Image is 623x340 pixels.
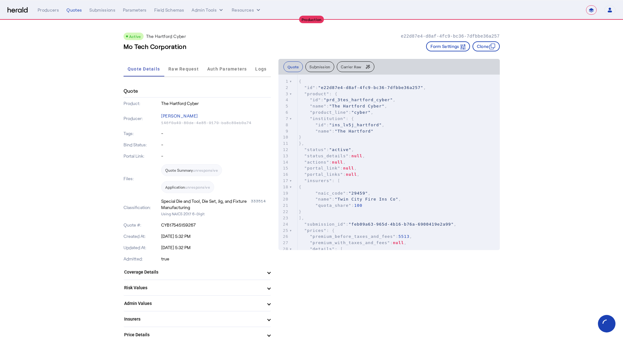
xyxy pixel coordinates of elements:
[161,244,271,251] p: [DATE] 5:32 PM
[278,159,289,165] div: 14
[278,140,289,147] div: 11
[255,67,267,71] span: Logs
[299,166,357,170] span: : ,
[124,256,160,262] p: Admitted:
[299,203,362,208] span: :
[329,123,382,127] span: "ins_lv5j_hartford"
[278,190,289,196] div: 19
[310,240,390,245] span: "premium_with_taxes_and_fees"
[278,97,289,103] div: 4
[349,222,454,227] span: "feb09a63-965d-4b16-b76a-6900419e2a99"
[299,16,324,23] div: Production
[329,104,385,108] span: "The Hartford Cyber"
[299,191,371,196] span: : ,
[124,285,263,291] mat-panel-title: Risk Values
[299,228,335,233] span: : {
[299,172,360,177] span: : ,
[315,197,332,201] span: "name"
[124,87,138,95] h4: Quote
[401,33,499,39] p: e22d87e4-d8af-4fc9-bc36-7dfbbe36a257
[318,85,423,90] span: "e22d87e4-d8af-4fc9-bc36-7dfbbe36a257"
[310,104,326,108] span: "name"
[66,7,82,13] div: Quotes
[124,296,271,311] mat-expansion-panel-header: Admin Values
[161,233,271,239] p: [DATE] 5:32 PM
[251,198,271,211] div: 333514
[299,92,338,96] span: : {
[299,141,304,146] span: },
[299,240,407,245] span: : ,
[299,147,354,152] span: : ,
[354,203,362,208] span: 100
[124,233,160,239] p: Created At:
[315,191,346,196] span: "naic_code"
[399,234,409,239] span: 5513
[278,215,289,221] div: 23
[124,142,160,148] p: Bind Status:
[232,7,261,13] button: Resources dropdown menu
[299,110,373,115] span: : ,
[299,135,302,139] span: }
[278,240,289,246] div: 27
[304,92,329,96] span: "product"
[124,130,160,137] p: Tags:
[124,204,160,211] p: Classification:
[426,41,470,51] button: Form Settings
[161,256,271,262] p: true
[123,7,147,13] div: Parameters
[124,222,160,228] p: Quote #:
[128,67,160,71] span: Quote Details
[278,75,500,250] herald-code-block: quote
[124,332,263,338] mat-panel-title: Price Details
[124,269,263,275] mat-panel-title: Coverage Details
[124,311,271,327] mat-expansion-panel-header: Insurers
[124,100,160,107] p: Product:
[161,153,271,159] p: -
[124,264,271,280] mat-expansion-panel-header: Coverage Details
[324,97,393,102] span: "prd_3tes_hartford_cyber"
[161,142,271,148] p: -
[299,85,426,90] span: : ,
[161,112,271,120] p: [PERSON_NAME]
[278,128,289,134] div: 9
[315,203,351,208] span: "quota_share"
[161,222,271,228] p: CYB17545159267
[393,240,404,245] span: null
[124,153,160,159] p: Portal Link:
[351,110,371,115] span: "cyber"
[278,134,289,140] div: 10
[278,153,289,159] div: 13
[278,116,289,122] div: 7
[8,7,28,13] img: Herald Logo
[329,147,351,152] span: "active"
[304,172,343,177] span: "portal_links"
[124,280,271,295] mat-expansion-panel-header: Risk Values
[283,61,303,72] button: Quote
[304,228,327,233] span: "prices"
[38,7,59,13] div: Producers
[161,198,250,211] div: Special Die and Tool, Die Set, Jig, and Fixture Manufacturing
[278,233,289,240] div: 26
[335,197,399,201] span: "Twin City Fire Ins Co"
[299,104,388,108] span: : ,
[207,67,247,71] span: Auth Parameters
[161,120,271,125] p: 146f0a49-80de-4e85-9179-ba8c89eb0a74
[304,222,346,227] span: "submission_id"
[337,61,374,72] button: Carrier Raw
[146,33,186,39] p: The Hartford Cyber
[278,209,289,215] div: 22
[124,115,160,122] p: Producer:
[310,234,396,239] span: "premium_before_taxes_and_fees"
[305,61,334,72] button: Submission
[299,247,343,251] span: : [
[304,160,329,165] span: "actions"
[349,191,368,196] span: "29459"
[346,172,357,177] span: null
[161,211,271,217] p: Using NAICS 2017 6-Digit
[335,129,374,133] span: "The Hartford"
[154,7,184,13] div: Field Schemas
[315,123,326,127] span: "id"
[299,116,354,121] span: : {
[278,196,289,202] div: 20
[278,202,289,209] div: 21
